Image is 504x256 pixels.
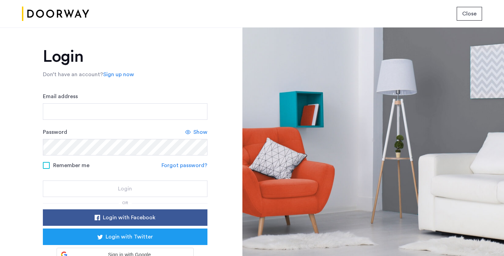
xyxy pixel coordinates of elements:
[161,161,207,170] a: Forgot password?
[122,201,128,205] span: or
[43,72,103,77] span: Don’t have an account?
[43,229,207,245] button: button
[193,128,207,136] span: Show
[22,1,89,27] img: logo
[106,233,153,241] span: Login with Twitter
[43,92,78,101] label: Email address
[118,185,132,193] span: Login
[103,213,155,222] span: Login with Facebook
[43,209,207,226] button: button
[103,70,134,79] a: Sign up now
[43,128,67,136] label: Password
[462,10,477,18] span: Close
[53,161,89,170] span: Remember me
[43,181,207,197] button: button
[457,7,482,21] button: button
[43,48,207,65] h1: Login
